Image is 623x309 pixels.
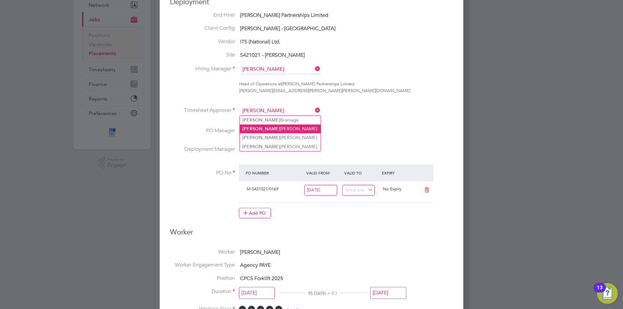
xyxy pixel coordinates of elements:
[240,39,280,45] span: ITS (National) Ltd.
[380,167,418,179] div: Expiry
[240,275,283,282] span: CPCS Forklift 2025
[170,12,235,18] label: End Hirer
[240,125,321,133] li: [PERSON_NAME]
[240,146,248,152] span: n/a
[304,185,337,196] input: Select one
[240,249,280,256] span: [PERSON_NAME]
[240,52,305,58] span: S421021 - [PERSON_NAME]
[170,146,235,153] label: Deployment Manager
[170,275,235,282] label: Position
[247,186,278,192] span: M-S421021/0169
[240,133,321,142] li: [PERSON_NAME]
[239,208,271,218] button: Add PO
[242,126,280,132] b: [PERSON_NAME]
[240,106,320,116] input: Search for...
[343,167,381,179] div: Valid To
[170,127,235,134] label: PO Manager
[240,262,271,269] span: Agency PAYE
[242,117,280,123] b: [PERSON_NAME]
[597,288,603,296] div: 13
[240,25,336,32] span: [PERSON_NAME] - [GEOGRAPHIC_DATA]
[342,185,375,196] input: Select one
[282,81,354,87] span: [PERSON_NAME] Partnerships Limited
[170,25,235,32] label: Client Config
[370,287,406,299] input: Select one
[240,116,321,125] li: Bromage
[170,170,235,176] label: PO No
[383,186,401,192] span: No Expiry
[170,38,235,45] label: Vendor
[240,65,320,74] input: Search for...
[170,228,453,242] h3: Worker
[325,290,337,296] span: ( + 0 )
[242,135,280,140] b: [PERSON_NAME]
[170,262,235,268] label: Worker Engagement Type
[170,65,235,72] label: Hiring Manager
[239,287,275,299] input: Select one
[240,142,321,151] li: [PERSON_NAME]
[239,88,453,94] div: [PERSON_NAME][EMAIL_ADDRESS][PERSON_NAME][PERSON_NAME][DOMAIN_NAME]
[170,249,235,256] label: Worker
[308,291,325,296] span: 95 DAYS
[170,52,235,58] label: Site
[239,81,282,87] span: Head of Operations at
[170,107,235,114] label: Timesheet Approver
[597,283,618,304] button: Open Resource Center, 13 new notifications
[244,167,305,179] div: PO Number
[305,167,343,179] div: Valid From
[240,12,328,18] span: [PERSON_NAME] Partnerships Limited
[170,288,235,295] label: Duration
[242,144,280,149] b: [PERSON_NAME]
